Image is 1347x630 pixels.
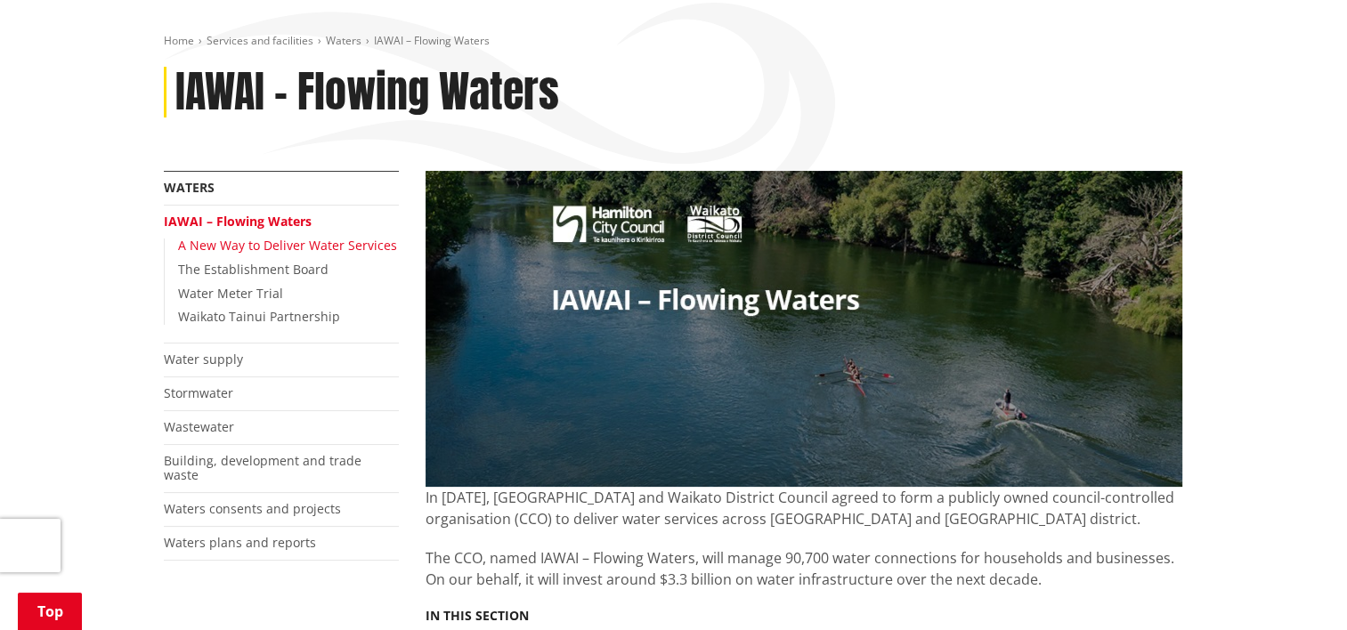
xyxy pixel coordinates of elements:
h1: IAWAI – Flowing Waters [175,67,559,118]
a: Stormwater [164,384,233,401]
a: Services and facilities [207,33,313,48]
a: Waters [164,179,215,196]
a: Home [164,33,194,48]
img: 27080 HCC Website Banner V10 [426,171,1182,487]
a: Wastewater [164,418,234,435]
p: In [DATE], [GEOGRAPHIC_DATA] and Waikato District Council agreed to form a publicly owned council... [426,487,1184,529]
a: A New Way to Deliver Water Services [178,237,397,254]
a: Water supply [164,351,243,367]
nav: breadcrumb [164,34,1184,49]
a: Building, development and trade waste [164,452,361,484]
a: Top [18,593,82,630]
a: Waters consents and projects [164,500,341,517]
h5: In this section [426,609,529,624]
a: Waters [326,33,361,48]
a: Waikato Tainui Partnership [178,308,340,325]
a: IAWAI – Flowing Waters [164,213,312,230]
p: The CCO, named IAWAI – Flowing Waters, will manage 90,700 water connections for households and bu... [426,547,1184,590]
a: Waters plans and reports [164,534,316,551]
a: The Establishment Board [178,261,329,278]
a: Water Meter Trial [178,285,283,302]
span: IAWAI – Flowing Waters [374,33,490,48]
iframe: Messenger Launcher [1265,555,1329,619]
